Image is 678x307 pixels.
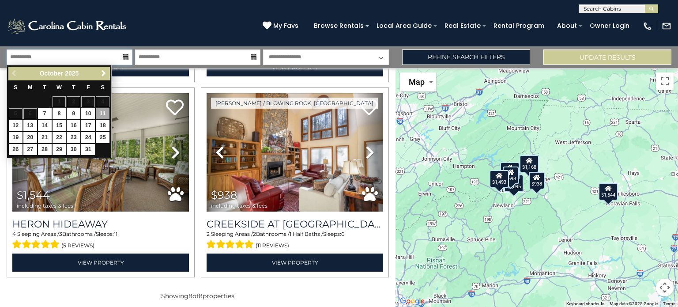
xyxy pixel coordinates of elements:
[529,172,545,190] div: $938
[81,144,95,155] a: 31
[663,301,675,306] a: Terms (opens in new tab)
[656,72,674,90] button: Toggle fullscreen view
[662,21,671,31] img: mail-regular-white.png
[7,292,389,300] p: Showing of properties
[398,296,427,307] a: Open this area in Google Maps (opens a new window)
[211,189,237,201] span: $938
[53,132,66,143] a: 22
[309,19,368,33] a: Browse Rentals
[553,19,581,33] a: About
[38,120,52,131] a: 14
[67,132,80,143] a: 23
[372,19,436,33] a: Local Area Guide
[400,72,436,91] button: Change map style
[9,120,23,131] a: 12
[656,279,674,296] button: Map camera controls
[53,144,66,155] a: 29
[72,84,75,91] span: Thursday
[96,132,109,143] a: 25
[12,218,189,230] a: Heron Hideaway
[100,70,107,77] span: Next
[599,182,618,200] div: $1,544
[23,132,37,143] a: 20
[566,301,604,307] button: Keyboard shortcuts
[81,108,95,119] a: 10
[9,144,23,155] a: 26
[409,77,425,87] span: Map
[40,70,64,77] span: October
[585,19,634,33] a: Owner Login
[38,132,52,143] a: 21
[59,231,62,237] span: 3
[28,84,33,91] span: Monday
[520,155,539,173] div: $1,168
[81,120,95,131] a: 17
[273,21,298,30] span: My Favs
[114,231,117,237] span: 11
[87,84,90,91] span: Friday
[12,254,189,272] a: View Property
[96,108,109,119] a: 11
[67,120,80,131] a: 16
[643,21,652,31] img: phone-regular-white.png
[341,231,344,237] span: 6
[81,132,95,143] a: 24
[65,70,79,77] span: 2025
[14,84,17,91] span: Sunday
[12,231,16,237] span: 4
[17,203,73,208] span: including taxes & fees
[67,144,80,155] a: 30
[9,132,23,143] a: 19
[7,17,129,35] img: White-1-2.png
[23,144,37,155] a: 27
[207,218,383,230] h3: Creekside at Yonahlossee
[440,19,485,33] a: Real Estate
[61,240,94,251] span: (5 reviews)
[490,170,509,188] div: $1,493
[43,84,46,91] span: Tuesday
[98,68,109,79] a: Next
[207,230,383,251] div: Sleeping Areas / Bathrooms / Sleeps:
[211,98,378,109] a: [PERSON_NAME] / Blowing Rock, [GEOGRAPHIC_DATA]
[12,230,189,251] div: Sleeping Areas / Bathrooms / Sleeps:
[610,301,658,306] span: Map data ©2025 Google
[503,166,519,184] div: $598
[67,108,80,119] a: 9
[402,49,530,65] a: Refine Search Filters
[500,162,520,180] div: $1,779
[207,231,210,237] span: 2
[53,120,66,131] a: 15
[38,108,52,119] a: 7
[17,189,50,201] span: $1,544
[188,292,192,300] span: 8
[543,49,671,65] button: Update Results
[504,174,524,192] div: $4,095
[166,99,184,117] a: Add to favorites
[207,254,383,272] a: View Property
[256,240,289,251] span: (11 reviews)
[290,231,323,237] span: 1 Half Baths /
[207,93,383,212] img: thumbnail_163275299.jpeg
[23,120,37,131] a: 13
[263,21,301,31] a: My Favs
[207,218,383,230] a: Creekside at [GEOGRAPHIC_DATA]
[253,231,256,237] span: 2
[53,108,66,119] a: 8
[398,296,427,307] img: Google
[38,144,52,155] a: 28
[56,84,62,91] span: Wednesday
[489,19,549,33] a: Rental Program
[211,203,267,208] span: including taxes & fees
[199,292,203,300] span: 8
[101,84,105,91] span: Saturday
[96,120,109,131] a: 18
